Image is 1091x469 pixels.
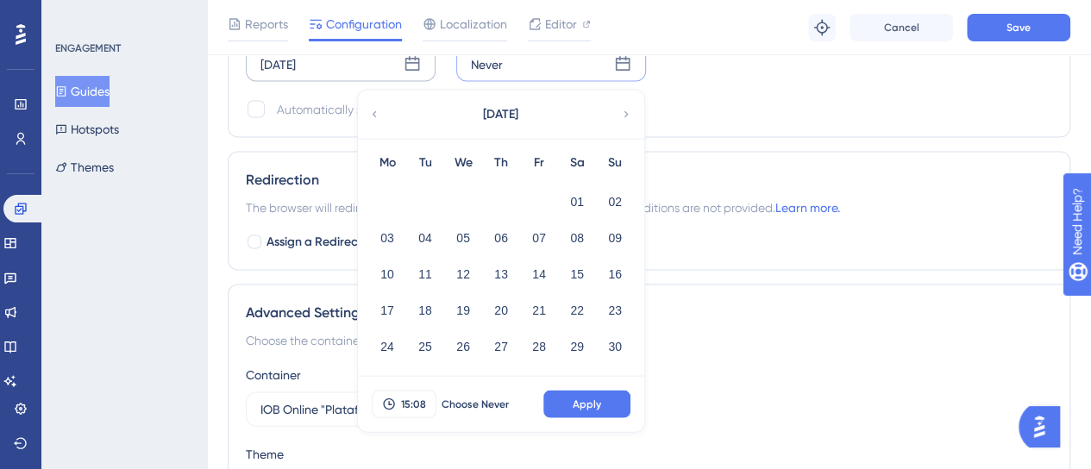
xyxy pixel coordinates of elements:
button: 27 [486,331,516,360]
span: The browser will redirect to the “Redirection URL” when the Targeting Conditions are not provided. [246,197,840,217]
button: 04 [411,222,440,252]
button: 08 [562,222,592,252]
button: 24 [373,331,402,360]
span: Save [1006,21,1031,34]
button: 21 [524,295,554,324]
span: [DATE] [483,103,518,124]
button: 15 [562,259,592,288]
button: 06 [486,222,516,252]
button: Save [967,14,1070,41]
span: Apply [573,397,601,410]
button: 11 [411,259,440,288]
div: ENGAGEMENT [55,41,121,55]
button: 03 [373,222,402,252]
button: IOB Online "Plataforma" [246,391,436,426]
div: Choose the container and theme for the guide. [246,329,1052,350]
button: [DATE] [414,97,586,131]
button: 22 [562,295,592,324]
div: Never [471,53,503,74]
button: 01 [562,186,592,216]
button: 20 [486,295,516,324]
button: 18 [411,295,440,324]
span: IOB Online "Plataforma" [260,398,392,419]
div: Mo [368,152,406,172]
button: Hotspots [55,114,119,145]
button: 29 [562,331,592,360]
button: Choose Never [436,390,514,417]
span: Assign a Redirection URL [266,231,403,252]
button: 25 [411,331,440,360]
span: Configuration [326,14,402,34]
span: 15:08 [401,397,426,410]
div: Su [596,152,634,172]
button: 13 [486,259,516,288]
button: 10 [373,259,402,288]
iframe: UserGuiding AI Assistant Launcher [1019,401,1070,453]
button: 16 [600,259,630,288]
button: 12 [448,259,478,288]
div: Fr [520,152,558,172]
button: 28 [524,331,554,360]
button: 02 [600,186,630,216]
div: Container [246,364,1052,385]
button: 17 [373,295,402,324]
span: Choose Never [442,397,509,410]
div: [DATE] [260,53,296,74]
button: Themes [55,152,114,183]
div: Th [482,152,520,172]
button: 26 [448,331,478,360]
div: Theme [246,443,1052,464]
span: Localization [440,14,507,34]
div: Advanced Settings [246,302,1052,322]
span: Editor [545,14,577,34]
button: Apply [543,390,630,417]
button: 14 [524,259,554,288]
div: Tu [406,152,444,172]
span: Cancel [884,21,919,34]
button: 09 [600,222,630,252]
button: Guides [55,76,110,107]
button: 19 [448,295,478,324]
div: We [444,152,482,172]
button: 07 [524,222,554,252]
div: Sa [558,152,596,172]
a: Learn more. [775,200,840,214]
button: 30 [600,331,630,360]
span: Need Help? [41,4,108,25]
span: Reports [245,14,288,34]
button: Cancel [850,14,953,41]
button: 23 [600,295,630,324]
div: Automatically set as “Inactive” when the scheduled period is over. [277,98,632,119]
button: 05 [448,222,478,252]
div: Redirection [246,169,1052,190]
button: 15:08 [372,390,436,417]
